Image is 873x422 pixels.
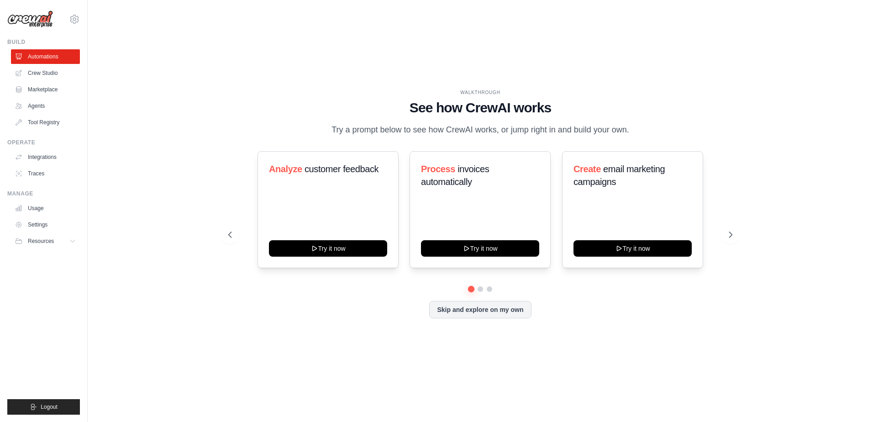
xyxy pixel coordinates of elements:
[421,164,455,174] span: Process
[269,240,387,257] button: Try it now
[11,115,80,130] a: Tool Registry
[11,49,80,64] a: Automations
[11,201,80,216] a: Usage
[11,234,80,248] button: Resources
[11,166,80,181] a: Traces
[7,11,53,28] img: Logo
[327,123,634,137] p: Try a prompt below to see how CrewAI works, or jump right in and build your own.
[429,301,531,318] button: Skip and explore on my own
[7,190,80,197] div: Manage
[41,403,58,411] span: Logout
[228,89,732,96] div: WALKTHROUGH
[269,164,302,174] span: Analyze
[11,66,80,80] a: Crew Studio
[228,100,732,116] h1: See how CrewAI works
[11,99,80,113] a: Agents
[573,164,665,187] span: email marketing campaigns
[11,217,80,232] a: Settings
[7,38,80,46] div: Build
[573,164,601,174] span: Create
[421,240,539,257] button: Try it now
[7,399,80,415] button: Logout
[11,150,80,164] a: Integrations
[573,240,692,257] button: Try it now
[11,82,80,97] a: Marketplace
[7,139,80,146] div: Operate
[305,164,379,174] span: customer feedback
[28,237,54,245] span: Resources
